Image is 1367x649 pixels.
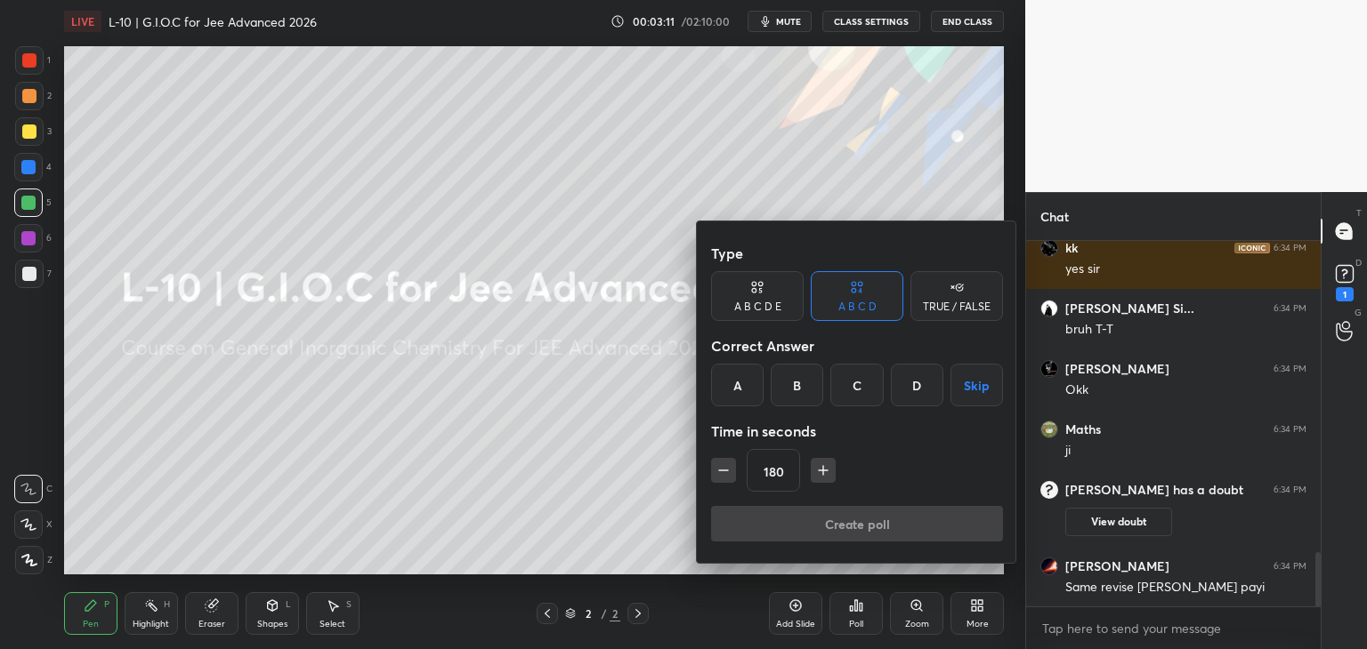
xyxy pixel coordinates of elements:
[771,364,823,406] div: B
[923,301,991,312] div: TRUE / FALSE
[711,413,1003,449] div: Time in seconds
[950,364,1003,406] button: Skip
[711,328,1003,364] div: Correct Answer
[838,301,877,312] div: A B C D
[711,364,764,406] div: A
[891,364,943,406] div: D
[711,236,1003,271] div: Type
[830,364,883,406] div: C
[734,301,781,312] div: A B C D E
